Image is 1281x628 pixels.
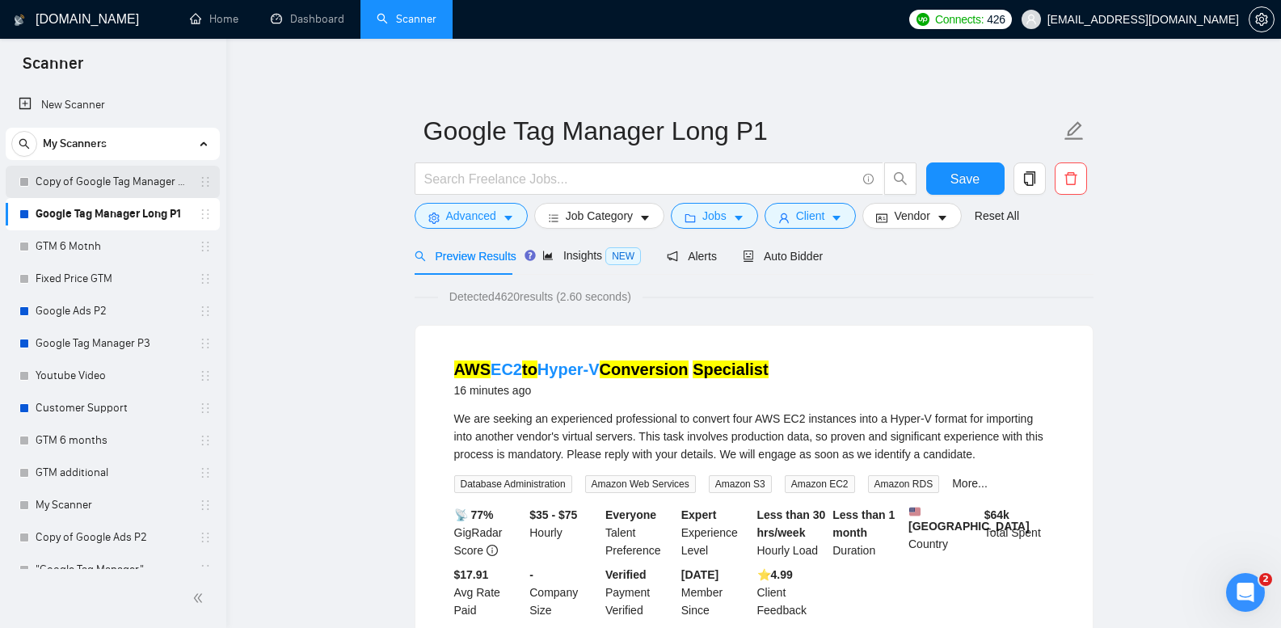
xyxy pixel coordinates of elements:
[199,240,212,253] span: holder
[542,249,641,262] span: Insights
[199,563,212,576] span: holder
[585,475,696,493] span: Amazon Web Services
[863,174,874,184] span: info-circle
[199,175,212,188] span: holder
[199,466,212,479] span: holder
[1014,171,1045,186] span: copy
[36,166,189,198] a: Copy of Google Tag Manager Long P1
[36,392,189,424] a: Customer Support
[451,506,527,559] div: GigRadar Score
[199,434,212,447] span: holder
[19,89,207,121] a: New Scanner
[1226,573,1265,612] iframe: Intercom live chat
[605,247,641,265] span: NEW
[36,263,189,295] a: Fixed Price GTM
[785,475,855,493] span: Amazon EC2
[526,566,602,619] div: Company Size
[639,212,651,224] span: caret-down
[529,568,533,581] b: -
[685,212,696,224] span: folder
[1259,573,1272,586] span: 2
[36,198,189,230] a: Google Tag Manager Long P1
[199,208,212,221] span: holder
[36,230,189,263] a: GTM 6 Motnh
[424,169,856,189] input: Search Freelance Jobs...
[862,203,961,229] button: idcardVendorcaret-down
[199,402,212,415] span: holder
[199,531,212,544] span: holder
[192,590,209,606] span: double-left
[935,11,984,28] span: Connects:
[548,212,559,224] span: bars
[1055,162,1087,195] button: delete
[566,207,633,225] span: Job Category
[778,212,790,224] span: user
[733,212,744,224] span: caret-down
[678,506,754,559] div: Experience Level
[832,508,895,539] b: Less than 1 month
[6,89,220,121] li: New Scanner
[36,457,189,489] a: GTM additional
[602,506,678,559] div: Talent Preference
[438,288,643,306] span: Detected 4620 results (2.60 seconds)
[667,250,717,263] span: Alerts
[605,508,656,521] b: Everyone
[754,506,830,559] div: Hourly Load
[926,162,1005,195] button: Save
[709,475,772,493] span: Amazon S3
[894,207,929,225] span: Vendor
[454,360,769,378] a: AWSEC2toHyper-VConversion Specialist
[199,272,212,285] span: holder
[671,203,758,229] button: folderJobscaret-down
[602,566,678,619] div: Payment Verified
[199,499,212,512] span: holder
[909,506,921,517] img: 🇺🇸
[757,568,793,581] b: ⭐️ 4.99
[271,12,344,26] a: dashboardDashboard
[765,203,857,229] button: userClientcaret-down
[522,360,537,378] mark: to
[952,477,988,490] a: More...
[868,475,940,493] span: Amazon RDS
[446,207,496,225] span: Advanced
[428,212,440,224] span: setting
[415,250,516,263] span: Preview Results
[454,381,769,400] div: 16 minutes ago
[36,554,189,586] a: "Google Tag Manager"
[10,52,96,86] span: Scanner
[885,171,916,186] span: search
[917,13,929,26] img: upwork-logo.png
[43,128,107,160] span: My Scanners
[908,506,1030,533] b: [GEOGRAPHIC_DATA]
[1056,171,1086,186] span: delete
[423,111,1060,151] input: Scanner name...
[529,508,577,521] b: $35 - $75
[1013,162,1046,195] button: copy
[667,251,678,262] span: notification
[600,360,689,378] mark: Conversion
[454,410,1054,463] div: We are seeking an experienced professional to convert four AWS EC2 instances into a Hyper-V forma...
[975,207,1019,225] a: Reset All
[12,138,36,150] span: search
[693,360,768,378] mark: Specialist
[36,521,189,554] a: Copy of Google Ads P2
[36,489,189,521] a: My Scanner
[199,369,212,382] span: holder
[454,475,572,493] span: Database Administration
[534,203,664,229] button: barsJob Categorycaret-down
[754,566,830,619] div: Client Feedback
[36,424,189,457] a: GTM 6 months
[681,508,717,521] b: Expert
[757,508,826,539] b: Less than 30 hrs/week
[950,169,980,189] span: Save
[905,506,981,559] div: Country
[451,566,527,619] div: Avg Rate Paid
[503,212,514,224] span: caret-down
[937,212,948,224] span: caret-down
[681,568,718,581] b: [DATE]
[526,506,602,559] div: Hourly
[36,327,189,360] a: Google Tag Manager P3
[415,203,528,229] button: settingAdvancedcaret-down
[1249,13,1275,26] a: setting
